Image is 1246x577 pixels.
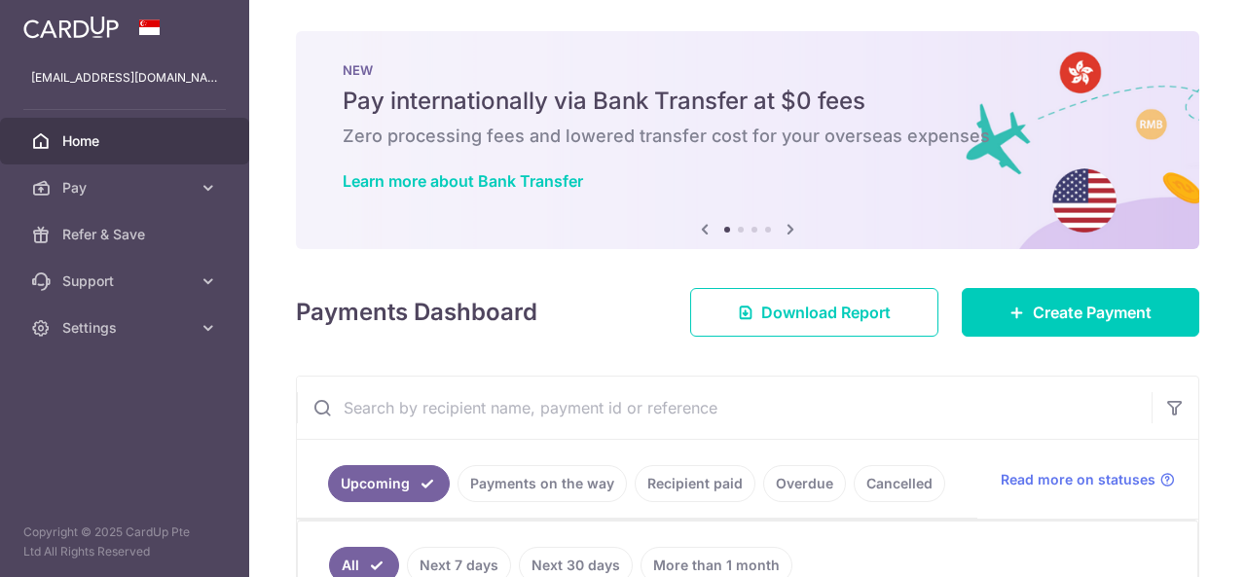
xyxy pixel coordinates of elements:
[1121,519,1227,567] iframe: Opens a widget where you can find more information
[296,31,1199,249] img: Bank transfer banner
[62,225,191,244] span: Refer & Save
[328,465,450,502] a: Upcoming
[62,178,191,198] span: Pay
[1001,470,1175,489] a: Read more on statuses
[690,288,938,337] a: Download Report
[62,318,191,338] span: Settings
[635,465,755,502] a: Recipient paid
[62,131,191,151] span: Home
[1001,470,1155,489] span: Read more on statuses
[458,465,627,502] a: Payments on the way
[23,16,119,39] img: CardUp
[1033,301,1152,324] span: Create Payment
[761,301,891,324] span: Download Report
[763,465,846,502] a: Overdue
[962,288,1199,337] a: Create Payment
[31,68,218,88] p: [EMAIL_ADDRESS][DOMAIN_NAME]
[854,465,945,502] a: Cancelled
[296,295,537,330] h4: Payments Dashboard
[62,271,191,291] span: Support
[343,171,583,191] a: Learn more about Bank Transfer
[343,62,1153,78] p: NEW
[297,377,1152,439] input: Search by recipient name, payment id or reference
[343,86,1153,117] h5: Pay internationally via Bank Transfer at $0 fees
[343,125,1153,148] h6: Zero processing fees and lowered transfer cost for your overseas expenses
